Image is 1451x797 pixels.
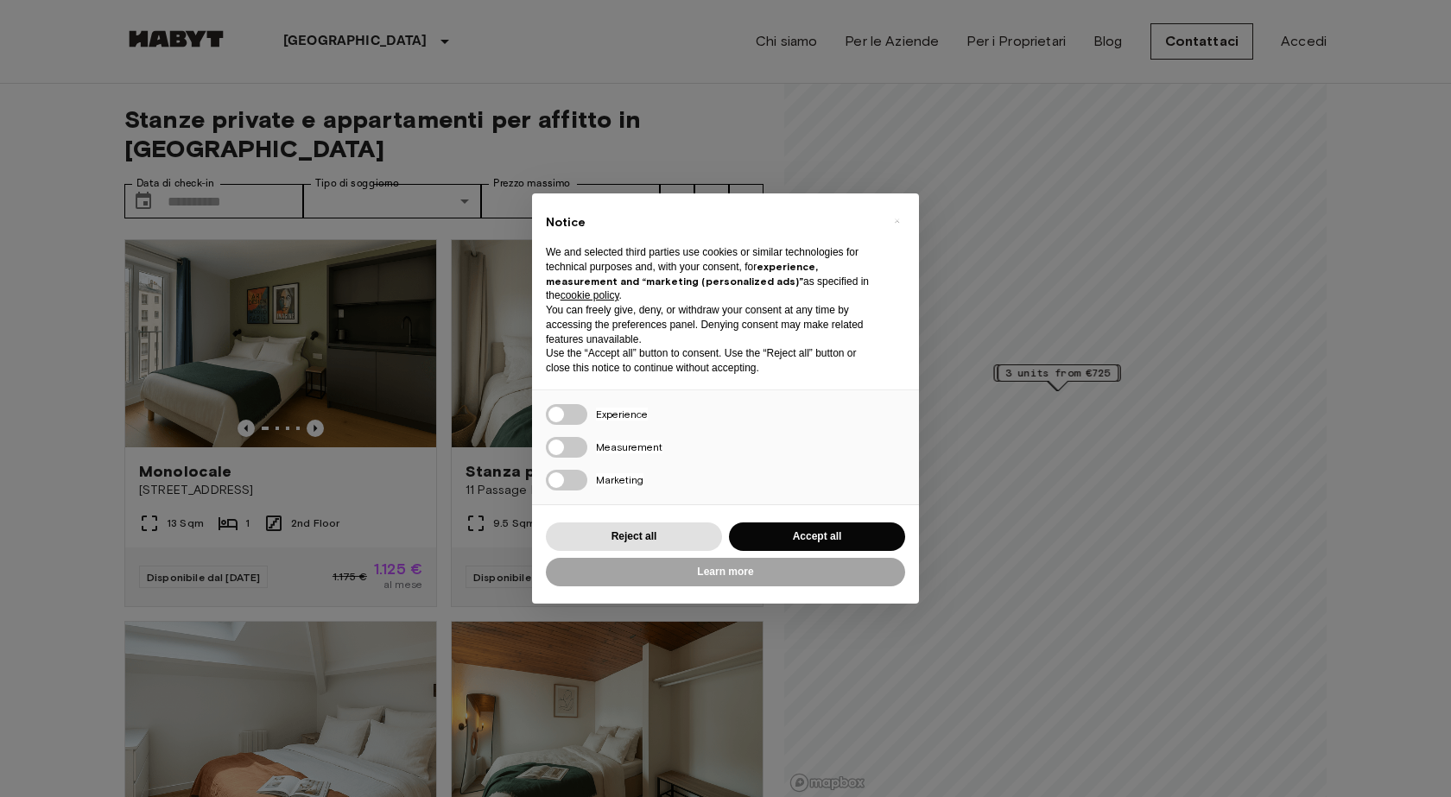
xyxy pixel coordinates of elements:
[546,346,878,376] p: Use the “Accept all” button to consent. Use the “Reject all” button or close this notice to conti...
[894,211,900,231] span: ×
[561,289,619,301] a: cookie policy
[546,245,878,303] p: We and selected third parties use cookies or similar technologies for technical purposes and, wit...
[546,214,878,231] h2: Notice
[596,440,662,453] span: Measurement
[546,522,722,551] button: Reject all
[546,303,878,346] p: You can freely give, deny, or withdraw your consent at any time by accessing the preferences pane...
[546,558,905,586] button: Learn more
[596,408,648,421] span: Experience
[883,207,910,235] button: Close this notice
[546,260,818,288] strong: experience, measurement and “marketing (personalized ads)”
[729,522,905,551] button: Accept all
[596,473,643,486] span: Marketing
